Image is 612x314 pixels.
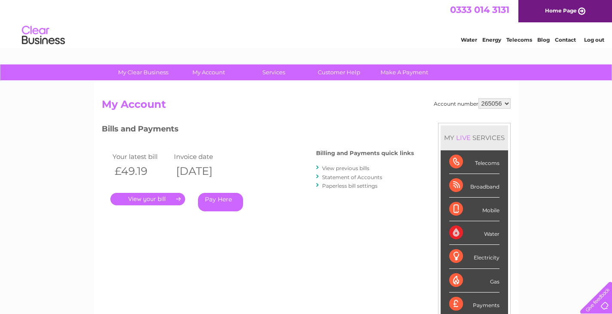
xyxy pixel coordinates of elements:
div: LIVE [454,134,472,142]
a: My Account [173,64,244,80]
a: Pay Here [198,193,243,211]
div: Water [449,221,499,245]
th: [DATE] [172,162,234,180]
a: Log out [584,37,604,43]
a: Paperless bill settings [322,183,378,189]
a: 0333 014 3131 [450,4,509,15]
div: Broadband [449,174,499,198]
div: Gas [449,269,499,293]
div: Account number [434,98,511,109]
a: Blog [537,37,550,43]
a: Contact [555,37,576,43]
th: £49.19 [110,162,172,180]
h3: Bills and Payments [102,123,414,138]
div: Electricity [449,245,499,268]
a: . [110,193,185,205]
h4: Billing and Payments quick links [316,150,414,156]
div: MY SERVICES [441,125,508,150]
td: Invoice date [172,151,234,162]
a: Customer Help [304,64,375,80]
img: logo.png [21,22,65,49]
a: Energy [482,37,501,43]
div: Mobile [449,198,499,221]
a: Water [461,37,477,43]
div: Telecoms [449,150,499,174]
a: Make A Payment [369,64,440,80]
a: Services [238,64,309,80]
td: Your latest bill [110,151,172,162]
h2: My Account [102,98,511,115]
a: My Clear Business [108,64,179,80]
a: Telecoms [506,37,532,43]
div: Clear Business is a trading name of Verastar Limited (registered in [GEOGRAPHIC_DATA] No. 3667643... [104,5,509,42]
a: Statement of Accounts [322,174,382,180]
a: View previous bills [322,165,369,171]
